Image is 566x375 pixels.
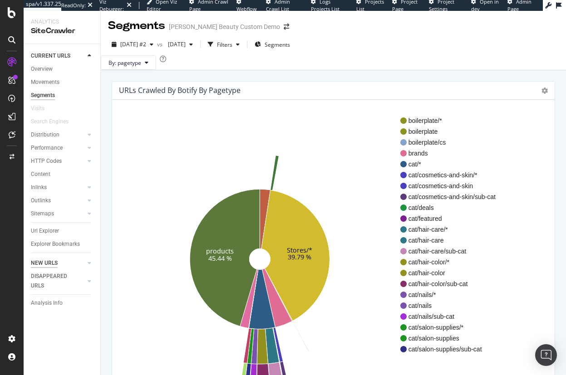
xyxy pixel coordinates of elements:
a: Explorer Bookmarks [31,239,94,249]
span: cat/cosmetics-and-skin [409,181,496,190]
button: By: pagetype [101,55,156,70]
a: DISAPPEARED URLS [31,272,85,291]
h4: URLs Crawled By Botify By pagetype [119,84,241,97]
div: ReadOnly: [61,2,86,9]
a: Distribution [31,130,85,140]
div: arrow-right-arrow-left [284,24,289,30]
div: CURRENT URLS [31,51,70,61]
div: Analysis Info [31,298,63,308]
span: Webflow [236,5,257,12]
a: Inlinks [31,183,85,192]
span: cat/salon-supplies/sub-cat [409,345,496,354]
span: cat/hair-care/* [409,225,496,234]
a: Outlinks [31,196,85,205]
div: Open Intercom Messenger [535,344,557,366]
div: Explorer Bookmarks [31,239,80,249]
div: Filters [217,41,232,49]
span: cat/cosmetics-and-skin/sub-cat [409,192,496,201]
span: 2025 Sep. 10th #2 [120,40,146,48]
a: Segments [31,91,94,100]
a: Content [31,170,94,179]
div: Outlinks [31,196,51,205]
span: cat/nails/* [409,290,496,299]
a: Performance [31,143,85,153]
a: Movements [31,78,94,87]
span: By: pagetype [108,59,141,67]
text: products [206,247,234,255]
div: Segments [108,18,165,34]
div: Movements [31,78,59,87]
div: Segments [31,91,55,100]
button: Segments [251,37,294,52]
i: Options [541,88,548,94]
span: cat/hair-color [409,268,496,278]
span: boilerplate/* [409,116,496,125]
button: [DATE] #2 [108,37,157,52]
a: Analysis Info [31,298,94,308]
span: boilerplate/cs [409,138,496,147]
span: boilerplate [409,127,496,136]
div: Overview [31,64,53,74]
a: CURRENT URLS [31,51,85,61]
div: DISAPPEARED URLS [31,272,77,291]
a: HTTP Codes [31,156,85,166]
span: cat/hair-color/* [409,258,496,267]
span: cat/nails/sub-cat [409,312,496,321]
text: 45.44 % [208,253,232,262]
div: Visits [31,104,44,113]
div: Url Explorer [31,226,59,236]
button: Filters [204,37,243,52]
span: cat/hair-color/sub-cat [409,279,496,288]
span: Segments [265,41,290,49]
div: [PERSON_NAME] Beauty Custom Demo [169,22,280,31]
div: NEW URLS [31,258,58,268]
a: Url Explorer [31,226,94,236]
text: 39.79 % [288,253,311,261]
div: HTTP Codes [31,156,62,166]
span: cat/cosmetics-and-skin/* [409,170,496,180]
div: Distribution [31,130,59,140]
span: vs [157,40,164,48]
span: cat/featured [409,214,496,223]
a: Overview [31,64,94,74]
a: Visits [31,104,54,113]
span: brands [409,149,496,158]
a: NEW URLS [31,258,85,268]
text: Stores/* [287,245,312,254]
span: cat/nails [409,301,496,310]
span: cat/salon-supplies [409,334,496,343]
button: [DATE] [164,37,197,52]
a: Search Engines [31,117,78,127]
span: cat/hair-care [409,236,496,245]
a: Sitemaps [31,209,85,219]
div: Search Engines [31,117,69,127]
span: 2023 Aug. 1st [164,40,186,48]
span: cat/salon-supplies/* [409,323,496,332]
div: Content [31,170,50,179]
div: SiteCrawler [31,26,93,36]
span: cat/hair-care/sub-cat [409,247,496,256]
span: cat/deals [409,203,496,212]
span: cat/* [409,160,496,169]
div: Inlinks [31,183,47,192]
div: Analytics [31,18,93,26]
div: Performance [31,143,63,153]
div: Sitemaps [31,209,54,219]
